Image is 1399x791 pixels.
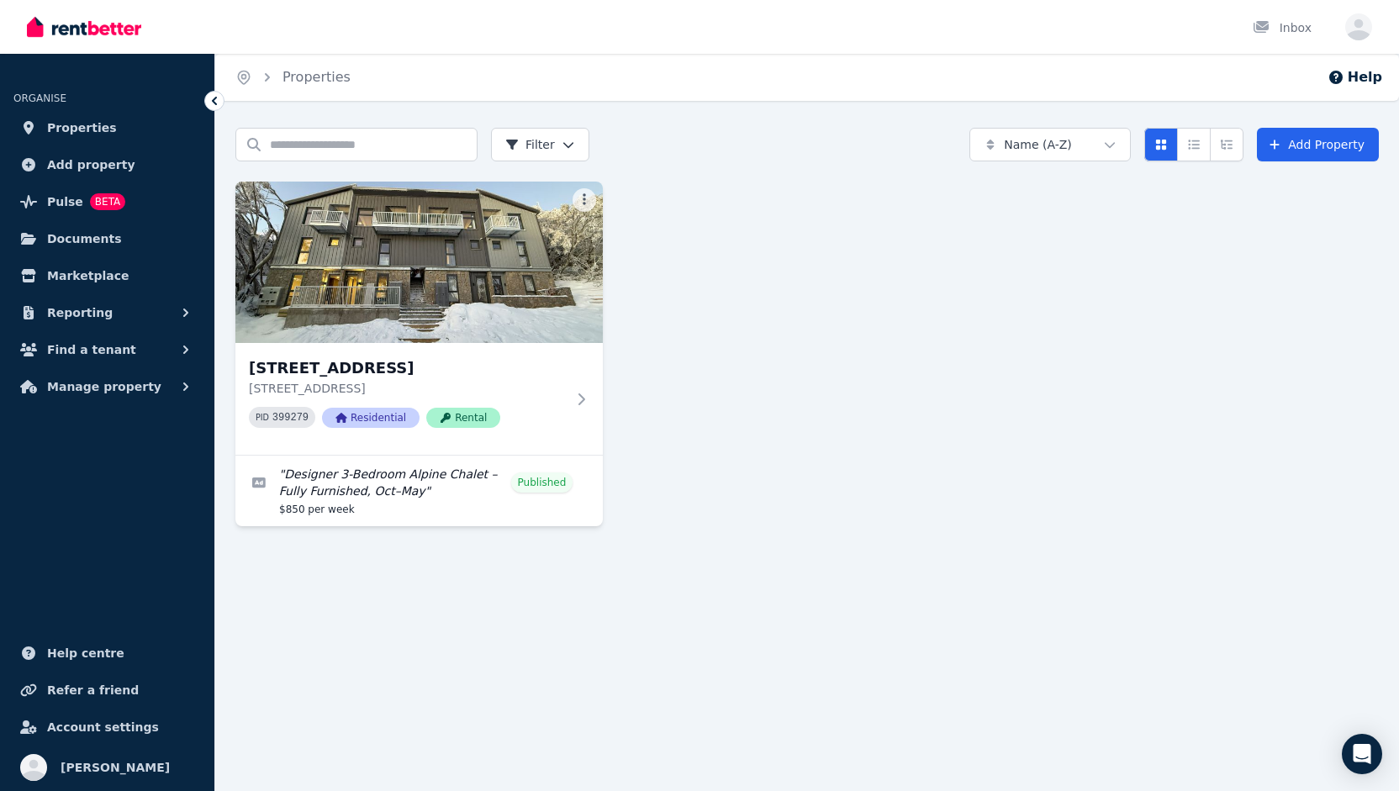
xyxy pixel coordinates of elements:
[90,193,125,210] span: BETA
[1144,128,1243,161] div: View options
[13,370,201,403] button: Manage property
[47,155,135,175] span: Add property
[47,303,113,323] span: Reporting
[426,408,500,428] span: Rental
[13,92,66,104] span: ORGANISE
[47,229,122,249] span: Documents
[505,136,555,153] span: Filter
[13,333,201,366] button: Find a tenant
[1144,128,1178,161] button: Card view
[13,636,201,670] a: Help centre
[235,456,603,526] a: Edit listing: Designer 3-Bedroom Alpine Chalet – Fully Furnished, Oct–May
[1328,67,1382,87] button: Help
[47,377,161,397] span: Manage property
[47,340,136,360] span: Find a tenant
[13,673,201,707] a: Refer a friend
[282,69,351,85] a: Properties
[13,111,201,145] a: Properties
[491,128,589,161] button: Filter
[13,710,201,744] a: Account settings
[47,680,139,700] span: Refer a friend
[1253,19,1312,36] div: Inbox
[235,182,603,343] img: 7 Delatite Lane, Mount Buller
[1177,128,1211,161] button: Compact list view
[47,717,159,737] span: Account settings
[1004,136,1072,153] span: Name (A-Z)
[1342,734,1382,774] div: Open Intercom Messenger
[573,188,596,212] button: More options
[1257,128,1379,161] a: Add Property
[322,408,420,428] span: Residential
[256,413,269,422] small: PID
[47,643,124,663] span: Help centre
[215,54,371,101] nav: Breadcrumb
[61,757,170,778] span: [PERSON_NAME]
[249,356,566,380] h3: [STREET_ADDRESS]
[272,412,309,424] code: 399279
[13,148,201,182] a: Add property
[47,192,83,212] span: Pulse
[47,118,117,138] span: Properties
[13,259,201,293] a: Marketplace
[47,266,129,286] span: Marketplace
[13,296,201,330] button: Reporting
[969,128,1131,161] button: Name (A-Z)
[13,222,201,256] a: Documents
[249,380,566,397] p: [STREET_ADDRESS]
[27,14,141,40] img: RentBetter
[235,182,603,455] a: 7 Delatite Lane, Mount Buller[STREET_ADDRESS][STREET_ADDRESS]PID 399279ResidentialRental
[13,185,201,219] a: PulseBETA
[1210,128,1243,161] button: Expanded list view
